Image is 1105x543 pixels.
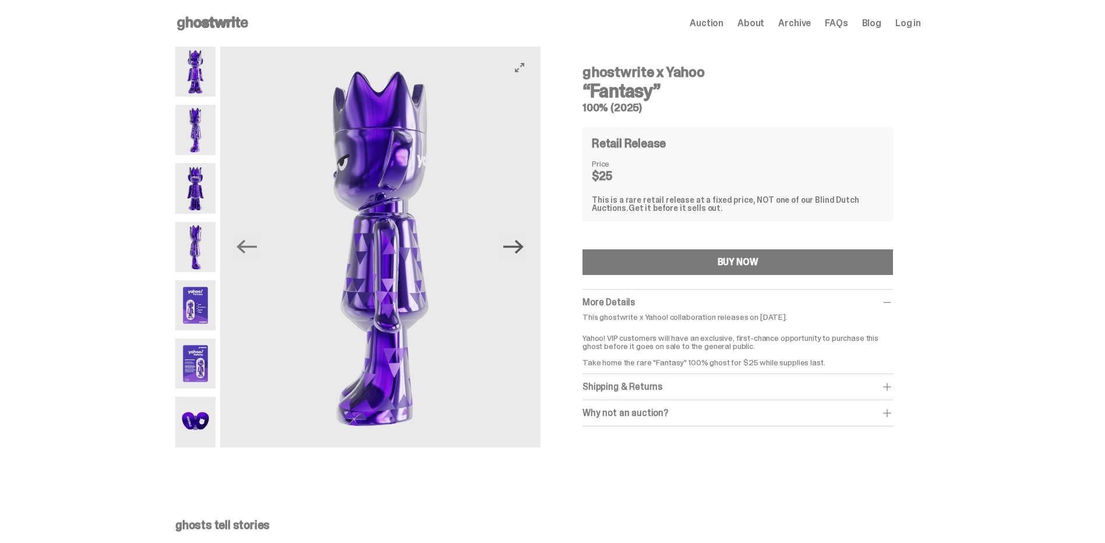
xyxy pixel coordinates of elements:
img: Yahoo-HG---2.png [220,47,541,447]
button: Previous [234,234,260,260]
dd: $25 [592,170,650,182]
p: ghosts tell stories [175,519,921,531]
a: FAQs [825,19,848,28]
dt: Price [592,160,650,168]
button: Next [501,234,527,260]
div: Why not an auction? [582,407,893,419]
h5: 100% (2025) [582,103,893,113]
span: More Details [582,296,635,308]
a: Blog [862,19,881,28]
a: About [737,19,764,28]
div: This is a rare retail release at a fixed price, NOT one of our Blind Dutch Auctions. [592,196,884,212]
h4: ghostwrite x Yahoo [582,65,893,79]
img: Yahoo-HG---7.png [175,397,216,447]
img: Yahoo-HG---3.png [175,163,216,213]
button: View full-screen [513,61,527,75]
h4: Retail Release [592,137,666,149]
button: BUY NOW [582,249,893,275]
div: BUY NOW [718,258,758,267]
img: Yahoo-HG---1.png [175,47,216,97]
img: Yahoo-HG---5.png [175,280,216,330]
p: This ghostwrite x Yahoo! collaboration releases on [DATE]. [582,313,893,321]
a: Archive [778,19,811,28]
img: Yahoo-HG---2.png [175,105,216,155]
img: Yahoo-HG---4.png [175,222,216,272]
p: Yahoo! VIP customers will have an exclusive, first-chance opportunity to purchase this ghost befo... [582,326,893,366]
span: Get it before it sells out. [629,203,723,213]
a: Auction [690,19,723,28]
a: Log in [895,19,921,28]
img: Yahoo-HG---6.png [175,339,216,389]
div: Shipping & Returns [582,381,893,393]
h3: “Fantasy” [582,82,893,100]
